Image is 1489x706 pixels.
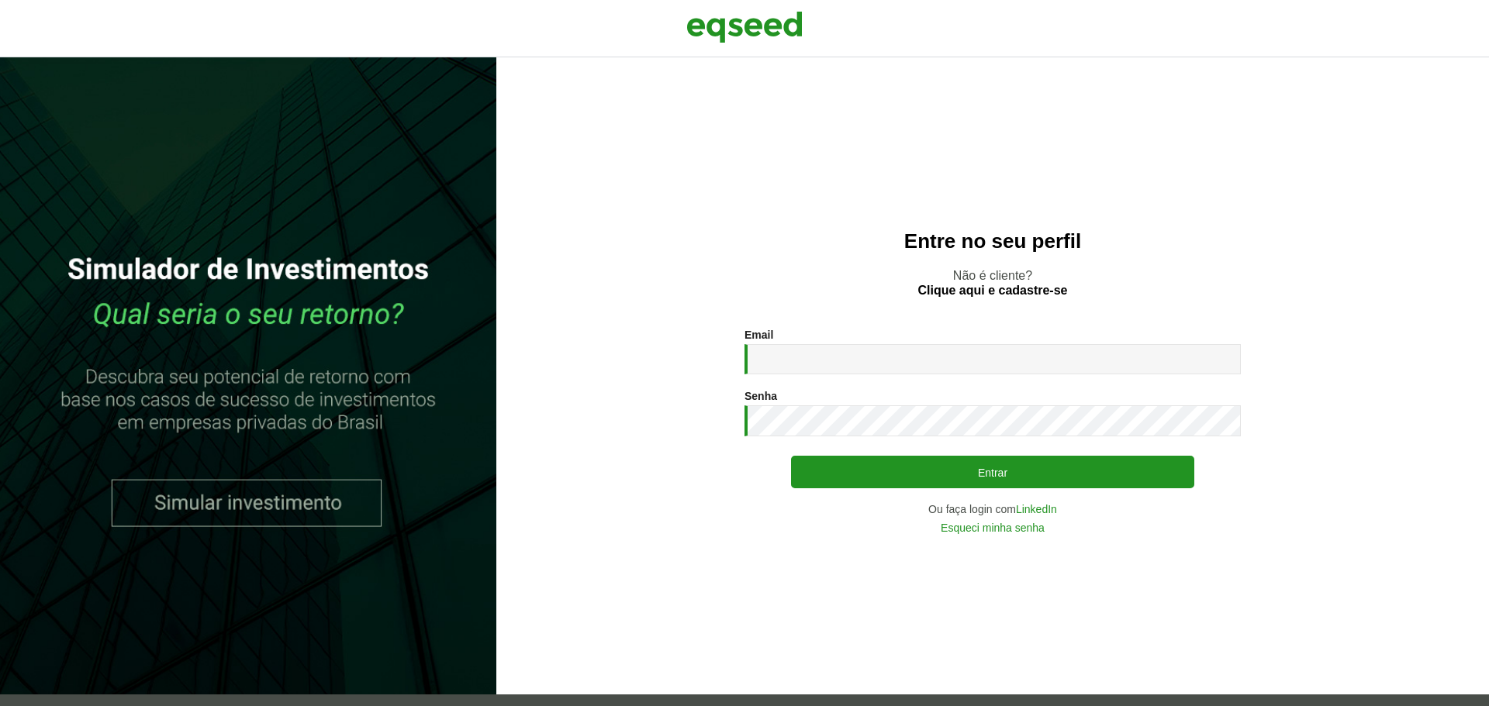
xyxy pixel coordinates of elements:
[791,456,1194,488] button: Entrar
[527,268,1458,298] p: Não é cliente?
[1016,504,1057,515] a: LinkedIn
[744,329,773,340] label: Email
[744,391,777,401] label: Senha
[686,8,803,46] img: EqSeed Logo
[941,522,1045,533] a: Esqueci minha senha
[918,284,1068,297] a: Clique aqui e cadastre-se
[744,504,1241,515] div: Ou faça login com
[527,230,1458,253] h2: Entre no seu perfil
